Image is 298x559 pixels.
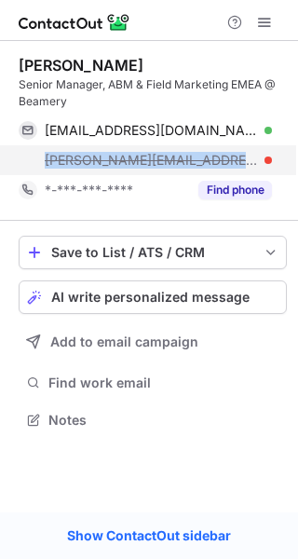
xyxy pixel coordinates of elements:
[50,334,198,349] span: Add to email campaign
[19,56,143,75] div: [PERSON_NAME]
[48,412,279,429] span: Notes
[19,280,287,314] button: AI write personalized message
[19,370,287,396] button: Find work email
[19,325,287,359] button: Add to email campaign
[198,181,272,199] button: Reveal Button
[48,375,279,391] span: Find work email
[45,152,258,169] span: [PERSON_NAME][EMAIL_ADDRESS][DOMAIN_NAME]
[45,122,258,139] span: [EMAIL_ADDRESS][DOMAIN_NAME]
[19,76,287,110] div: Senior Manager, ABM & Field Marketing EMEA @ Beamery
[19,11,130,34] img: ContactOut v5.3.10
[19,236,287,269] button: save-profile-one-click
[19,407,287,433] button: Notes
[48,522,250,550] a: Show ContactOut sidebar
[51,290,250,305] span: AI write personalized message
[51,245,254,260] div: Save to List / ATS / CRM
